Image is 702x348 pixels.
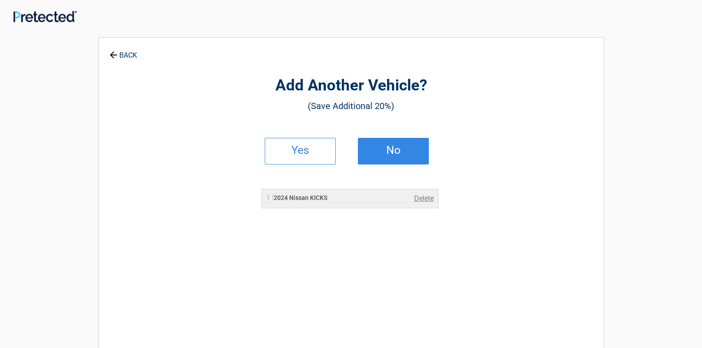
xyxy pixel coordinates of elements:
[13,11,77,22] img: Main Logo
[148,75,555,96] h2: Add Another Vehicle?
[367,147,420,153] h2: No
[266,193,327,203] h2: 2024 Nissan KICKS
[108,43,139,59] a: BACK
[274,147,326,153] h2: Yes
[266,193,274,202] span: 1 |
[414,193,434,204] a: Delete
[148,98,555,113] h3: (Save Additional 20%)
